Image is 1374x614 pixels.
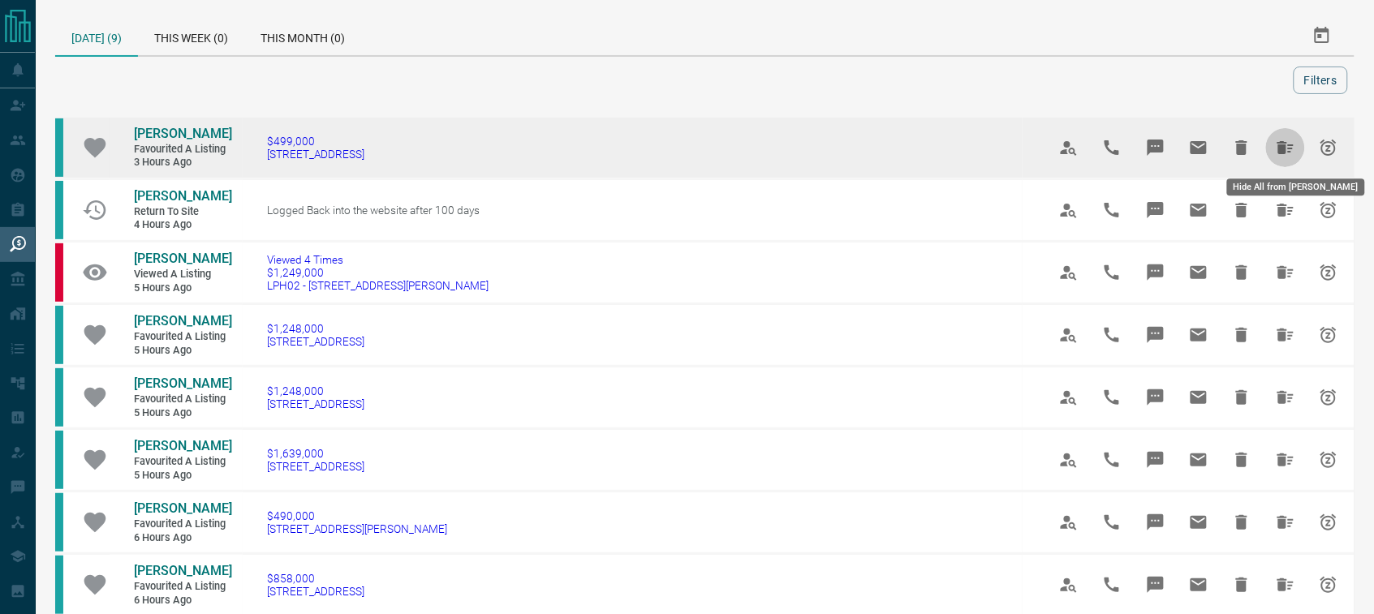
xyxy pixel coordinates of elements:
span: [STREET_ADDRESS] [267,335,364,348]
span: Favourited a Listing [134,143,231,157]
span: Call [1092,316,1131,354]
div: condos.ca [55,306,63,364]
span: Hide All from Daniel Toste [1266,128,1305,167]
a: Viewed 4 Times$1,249,000LPH02 - [STREET_ADDRESS][PERSON_NAME] [267,253,489,292]
span: Email [1179,128,1218,167]
span: [PERSON_NAME] [134,188,232,204]
span: Message [1136,128,1175,167]
span: $1,639,000 [267,447,364,460]
span: 5 hours ago [134,469,231,483]
a: $1,248,000[STREET_ADDRESS] [267,322,364,348]
span: Hide [1222,316,1261,354]
span: Hide [1222,253,1261,292]
span: Hide All from Michael Soo [1266,440,1305,479]
span: 5 hours ago [134,281,231,295]
span: $1,249,000 [267,266,489,279]
span: [STREET_ADDRESS] [267,585,364,598]
span: Hide All from Vince Mattiucci [1266,191,1305,230]
span: Call [1092,191,1131,230]
span: [STREET_ADDRESS] [267,148,364,161]
span: Hide [1222,565,1261,604]
span: View Profile [1049,191,1088,230]
span: [PERSON_NAME] [134,438,232,453]
span: Call [1092,440,1131,479]
span: View Profile [1049,378,1088,417]
span: View Profile [1049,440,1088,479]
span: Hide [1222,128,1261,167]
span: [STREET_ADDRESS][PERSON_NAME] [267,522,447,535]
span: Viewed 4 Times [267,253,489,266]
span: Email [1179,191,1218,230]
span: Call [1092,565,1131,604]
span: Favourited a Listing [134,330,231,344]
span: View Profile [1049,316,1088,354]
div: condos.ca [55,556,63,614]
span: Email [1179,378,1218,417]
span: Email [1179,316,1218,354]
span: Message [1136,440,1175,479]
a: [PERSON_NAME] [134,500,231,517]
span: Snooze [1309,316,1348,354]
span: Hide [1222,378,1261,417]
span: Call [1092,378,1131,417]
a: $490,000[STREET_ADDRESS][PERSON_NAME] [267,509,447,535]
span: Hide All from Anmol Kaur [1266,253,1305,292]
a: $1,248,000[STREET_ADDRESS] [267,384,364,410]
div: condos.ca [55,118,63,177]
button: Filters [1294,67,1348,94]
span: Email [1179,253,1218,292]
span: $1,248,000 [267,384,364,397]
span: Call [1092,253,1131,292]
span: 6 hours ago [134,594,231,608]
span: [PERSON_NAME] [134,376,232,391]
span: View Profile [1049,503,1088,542]
span: Snooze [1309,253,1348,292]
span: 5 hours ago [134,344,231,358]
span: View Profile [1049,565,1088,604]
div: condos.ca [55,431,63,489]
span: Hide [1222,440,1261,479]
span: Email [1179,440,1218,479]
div: This Week (0) [138,16,244,55]
span: [PERSON_NAME] [134,500,232,516]
span: Hide All from Daniel Toste [1266,565,1305,604]
span: Hide [1222,503,1261,542]
span: Message [1136,316,1175,354]
button: Select Date Range [1303,16,1342,55]
span: Snooze [1309,378,1348,417]
a: [PERSON_NAME] [134,126,231,143]
span: Snooze [1309,191,1348,230]
span: 3 hours ago [134,156,231,170]
span: Email [1179,565,1218,604]
span: Viewed a Listing [134,268,231,281]
span: Call [1092,128,1131,167]
div: This Month (0) [244,16,361,55]
span: 6 hours ago [134,531,231,545]
a: [PERSON_NAME] [134,251,231,268]
span: Snooze [1309,440,1348,479]
a: [PERSON_NAME] [134,313,231,330]
span: Hide [1222,191,1261,230]
div: condos.ca [55,493,63,552]
span: $858,000 [267,572,364,585]
span: [PERSON_NAME] [134,313,232,328]
a: [PERSON_NAME] [134,376,231,393]
div: property.ca [55,243,63,302]
span: LPH02 - [STREET_ADDRESS][PERSON_NAME] [267,279,489,292]
div: [DATE] (9) [55,16,138,57]
span: Hide All from Michael Soo [1266,316,1305,354]
span: Snooze [1309,128,1348,167]
span: Return to Site [134,205,231,219]
span: Email [1179,503,1218,542]
span: Message [1136,378,1175,417]
span: Message [1136,503,1175,542]
span: Hide All from Daniel Toste [1266,503,1305,542]
span: Message [1136,191,1175,230]
span: [PERSON_NAME] [134,563,232,578]
span: View Profile [1049,128,1088,167]
span: Hide All from Michael Soo [1266,378,1305,417]
span: Favourited a Listing [134,580,231,594]
span: [PERSON_NAME] [134,126,232,141]
span: Call [1092,503,1131,542]
span: View Profile [1049,253,1088,292]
